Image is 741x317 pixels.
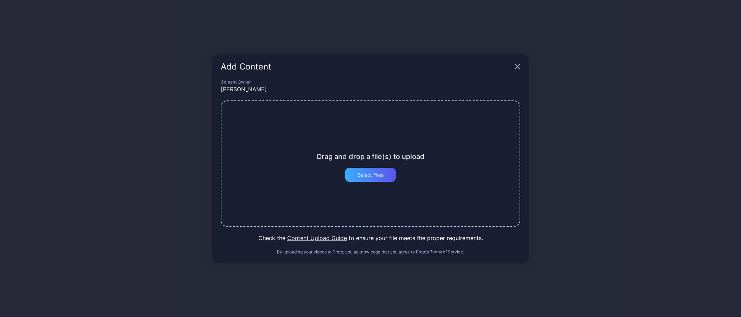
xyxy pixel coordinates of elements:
div: Content Owner [221,79,520,85]
div: By uploading your videos to Proto, you acknowledge that you agree to Proto’s . [221,249,520,255]
button: Select Files [345,168,396,182]
div: Add Content [221,62,512,71]
button: Content Upload Guide [287,234,347,242]
div: Check the to ensure your file meets the proper requirements. [221,234,520,242]
div: [PERSON_NAME] [221,85,520,93]
div: Drag and drop a file(s) to upload [317,152,425,161]
button: Terms of Service [430,249,463,255]
div: Select Files [357,172,384,178]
